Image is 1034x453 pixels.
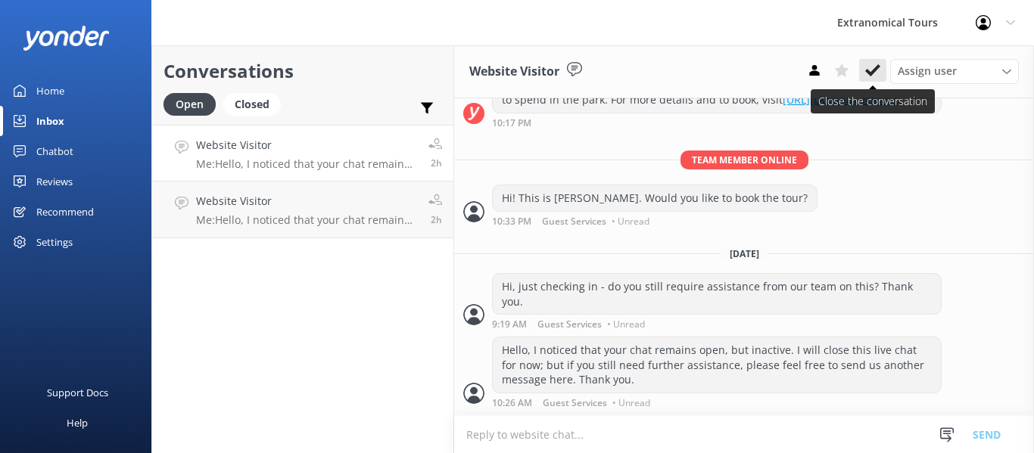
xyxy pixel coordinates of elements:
strong: 10:33 PM [492,217,531,226]
div: Home [36,76,64,106]
strong: 10:17 PM [492,119,531,128]
span: Guest Services [543,399,607,408]
div: Sep 09 2025 07:26pm (UTC -07:00) America/Tijuana [492,397,942,408]
a: [URL][DOMAIN_NAME]. [783,92,900,107]
span: Assign user [898,63,957,79]
h4: Website Visitor [196,193,417,209]
div: Sep 09 2025 06:19pm (UTC -07:00) America/Tijuana [492,318,942,329]
h3: Website Visitor [469,62,559,82]
div: Settings [36,227,73,257]
a: Website VisitorMe:Hello, I noticed that your chat remains open, but inactive. I will close this l... [152,182,453,238]
p: Me: Hello, I noticed that your chat remains open, but inactive. I will close this live chat for n... [196,157,417,171]
div: Assign User [890,59,1019,83]
div: Sep 09 2025 07:33am (UTC -07:00) America/Tijuana [492,216,818,226]
img: yonder-white-logo.png [23,26,110,51]
strong: 10:26 AM [492,399,532,408]
div: Inbox [36,106,64,136]
span: Guest Services [542,217,606,226]
a: Closed [223,95,288,112]
div: Hi! This is [PERSON_NAME]. Would you like to book the tour? [493,185,817,211]
span: Sep 09 2025 07:26pm (UTC -07:00) America/Tijuana [431,157,442,169]
div: Help [67,408,88,438]
h4: Website Visitor [196,137,417,154]
div: Sep 09 2025 07:17am (UTC -07:00) America/Tijuana [492,117,942,128]
div: Open [164,93,216,116]
span: Guest Services [537,320,602,329]
div: Reviews [36,166,73,197]
span: Sep 09 2025 07:26pm (UTC -07:00) America/Tijuana [431,213,442,226]
p: Me: Hello, I noticed that your chat remains open, but inactive. I will close this live chat for n... [196,213,417,227]
h2: Conversations [164,57,442,85]
div: Recommend [36,197,94,227]
div: Closed [223,93,281,116]
a: Open [164,95,223,112]
div: Support Docs [47,377,108,408]
div: Hi, just checking in - do you still require assistance from our team on this? Thank you. [493,274,941,314]
a: Website VisitorMe:Hello, I noticed that your chat remains open, but inactive. I will close this l... [152,125,453,182]
strong: 9:19 AM [492,320,527,329]
span: • Unread [607,320,645,329]
div: Chatbot [36,136,73,166]
span: [DATE] [721,247,768,260]
div: Hello, I noticed that your chat remains open, but inactive. I will close this live chat for now; ... [493,337,941,392]
span: • Unread [612,217,649,226]
span: • Unread [612,399,650,408]
span: Team member online [681,150,808,169]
